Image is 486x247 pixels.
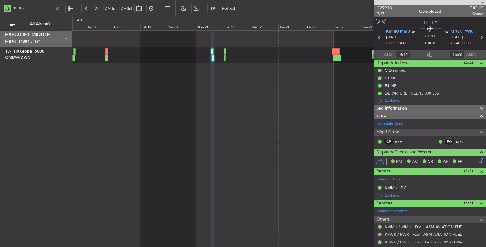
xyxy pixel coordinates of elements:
[377,5,392,11] span: 529938
[385,232,462,237] a: KPWK / PWK - Fuel - ASM AVIATION FUEL
[376,19,386,24] button: UTC
[384,52,394,58] span: ATOT
[376,60,407,67] span: Dispatch To-Dos
[334,24,361,31] div: Sat 26
[5,55,30,60] a: OMDW/DWC
[450,40,460,47] span: 15:40
[376,168,391,175] span: Permits
[376,129,399,136] span: Flight Crew
[113,24,140,31] div: Fri 18
[385,68,407,73] div: CID number
[196,24,223,31] div: Mon 21
[456,139,470,144] a: MRG
[384,98,483,103] div: Add new
[376,112,387,119] span: Crew
[428,159,433,165] span: CR
[395,51,410,58] input: --:--
[462,40,471,47] span: ELDT
[450,51,465,58] input: --:--
[74,18,84,23] div: [DATE]
[376,105,407,112] span: Leg Information
[85,24,113,31] div: Thu 17
[16,22,64,26] span: All Aircraft
[376,149,434,156] span: Dispatch Checks and Weather
[217,6,242,11] span: Refresh
[384,138,394,145] div: CP
[278,24,306,31] div: Thu 24
[223,24,251,31] div: Tue 22
[385,185,407,190] div: KMMU LDG
[398,40,407,47] span: 14:00
[376,200,392,207] span: Services
[377,11,392,16] span: 7/27
[469,5,483,11] span: EJO1X
[469,11,483,16] span: Owner
[376,216,390,223] span: Others
[464,168,473,174] span: (1/1)
[419,8,441,15] div: Completed
[361,24,389,31] div: Sun 27
[377,121,404,127] a: Schedule Crew
[140,24,168,31] div: Sat 19
[7,19,66,29] button: All Aircraft
[103,6,132,11] span: [DATE] - [DATE]
[464,60,473,66] span: (4/4)
[5,49,20,54] span: T7-FHX
[386,40,396,47] span: ETOT
[384,193,483,198] div: Add new
[377,208,408,214] a: Manage Services
[458,159,462,165] span: FP
[168,24,196,31] div: Sun 20
[396,159,402,165] span: PM
[251,24,278,31] div: Wed 23
[385,239,466,245] a: KPWK / PWK - Limo - Limousine World Wide
[425,33,435,40] span: 01:40
[450,34,463,40] span: [DATE]
[377,176,407,183] a: Manage Permits
[385,75,396,81] div: EJ-ME
[306,24,334,31] div: Fri 25
[450,29,473,35] span: KPWK PWK
[395,139,409,144] a: BSH
[412,159,418,165] span: AC
[207,4,244,13] button: Refresh
[5,49,44,54] a: T7-FHXGlobal 5000
[385,91,439,96] div: DEPARTURE FUEL 15,000 LBS
[423,19,437,26] span: T7-FHX
[19,4,53,13] input: A/C (Reg. or Type)
[444,138,454,145] div: FO
[386,34,399,40] span: [DATE]
[466,52,476,58] span: ALDT
[386,29,410,35] span: KMMU MMU
[443,159,448,165] span: AF
[464,200,473,206] span: (5/5)
[385,83,396,88] div: EJ-ME
[385,224,464,229] a: KMMU / MMU - Fuel - ASM AVIATION FUEL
